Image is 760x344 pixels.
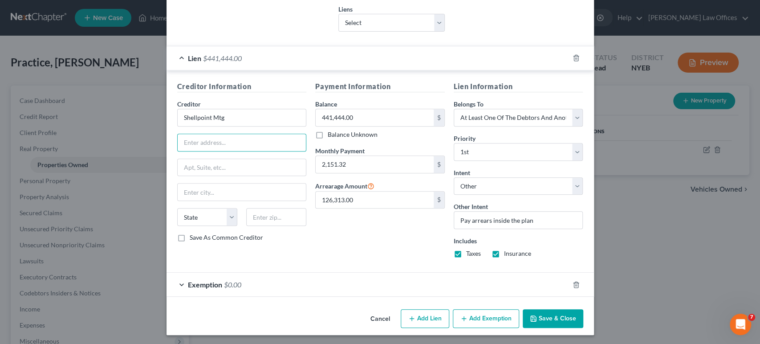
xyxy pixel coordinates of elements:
span: Priority [454,135,476,142]
h5: Creditor Information [177,81,307,92]
iframe: Intercom live chat [730,314,751,335]
button: Add Lien [401,309,449,328]
span: Lien [188,54,201,62]
h5: Lien Information [454,81,583,92]
label: Balance [315,99,337,109]
span: $441,444.00 [203,54,242,62]
span: Exemption [188,280,222,289]
span: Creditor [177,100,201,108]
label: Balance Unknown [328,130,378,139]
span: 7 [748,314,755,321]
input: Enter city... [178,184,306,201]
label: Monthly Payment [315,146,365,156]
input: 0.00 [316,192,434,209]
label: Save As Common Creditor [190,233,263,242]
label: Liens [338,4,353,14]
input: Apt, Suite, etc... [178,159,306,176]
label: Other Intent [454,202,488,211]
input: 0.00 [316,156,434,173]
span: Belongs To [454,100,484,108]
div: $ [434,192,444,209]
label: Arrearage Amount [315,180,374,191]
label: Intent [454,168,470,177]
div: $ [434,156,444,173]
label: Insurance [504,249,531,258]
h5: Payment Information [315,81,445,92]
div: $ [434,109,444,126]
input: Specify... [454,211,583,229]
input: Enter zip... [246,208,306,226]
button: Cancel [363,310,397,328]
button: Add Exemption [453,309,519,328]
input: Enter address... [178,134,306,151]
label: Taxes [466,249,481,258]
input: 0.00 [316,109,434,126]
span: $0.00 [224,280,241,289]
label: Includes [454,236,583,246]
input: Search creditor by name... [177,109,307,127]
button: Save & Close [523,309,583,328]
